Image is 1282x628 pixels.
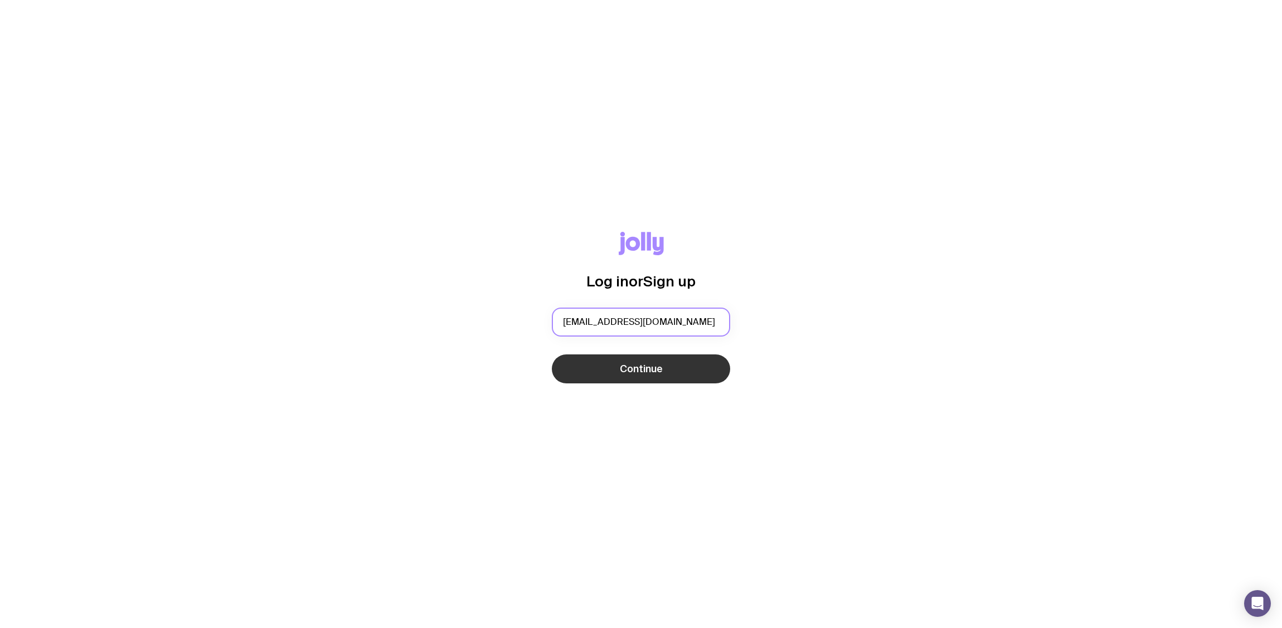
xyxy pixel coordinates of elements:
[586,273,629,289] span: Log in
[629,273,643,289] span: or
[620,362,663,376] span: Continue
[1244,590,1271,617] div: Open Intercom Messenger
[643,273,696,289] span: Sign up
[552,308,730,337] input: you@email.com
[552,354,730,383] button: Continue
